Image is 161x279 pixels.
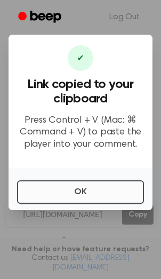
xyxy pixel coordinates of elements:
[17,180,144,204] button: OK
[68,45,93,71] div: ✔
[99,4,150,30] a: Log Out
[17,77,144,106] h3: Link copied to your clipboard
[17,115,144,151] p: Press Control + V (Mac: ⌘ Command + V) to paste the player into your comment.
[11,7,71,28] a: Beep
